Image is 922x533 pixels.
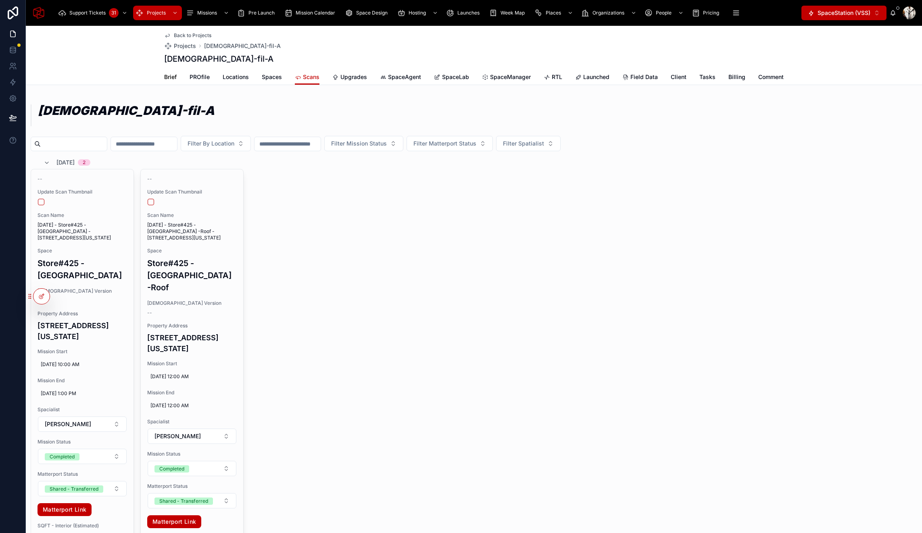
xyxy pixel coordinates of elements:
[147,310,152,316] span: --
[164,42,196,50] a: Projects
[642,6,688,20] a: People
[407,136,493,151] button: Select Button
[109,8,119,18] div: 31
[147,257,237,294] h3: Store#425 - [GEOGRAPHIC_DATA] -Roof
[197,10,217,16] span: Missions
[490,73,531,81] span: SpaceManager
[434,70,469,86] a: SpaceLab
[147,212,237,219] span: Scan Name
[52,4,801,22] div: scrollable content
[575,70,609,86] a: Launched
[324,136,403,151] button: Select Button
[147,483,237,489] span: Matterport Status
[38,503,92,516] a: Matterport Link
[184,6,233,20] a: Missions
[69,10,106,16] span: Support Tickets
[442,73,469,81] span: SpaceLab
[181,136,251,151] button: Select Button
[83,159,86,166] div: 2
[150,373,234,380] span: [DATE] 12:00 AM
[457,10,480,16] span: Launches
[295,70,319,85] a: Scans
[159,465,184,473] div: Completed
[56,6,131,20] a: Support Tickets31
[164,70,177,86] a: Brief
[41,361,124,368] span: [DATE] 10:00 AM
[689,6,725,20] a: Pricing
[38,176,42,182] span: --
[50,485,98,493] div: Shared - Transferred
[262,70,282,86] a: Spaces
[38,416,127,432] button: Select Button
[699,70,715,86] a: Tasks
[38,449,127,464] button: Select Button
[342,6,393,20] a: Space Design
[38,439,127,445] span: Mission Status
[331,139,387,148] span: Filter Mission Status
[38,377,127,384] span: Mission End
[532,6,577,20] a: Places
[174,32,211,39] span: Back to Projects
[190,73,210,81] span: PROfile
[188,139,234,148] span: Filter By Location
[356,10,388,16] span: Space Design
[409,10,426,16] span: Hosting
[656,10,672,16] span: People
[38,212,127,219] span: Scan Name
[148,493,236,508] button: Select Button
[482,70,531,86] a: SpaceManager
[147,332,237,354] h4: [STREET_ADDRESS][US_STATE]
[703,10,719,16] span: Pricing
[728,70,745,86] a: Billing
[190,70,210,86] a: PROfile
[50,453,75,460] div: Completed
[147,300,237,306] span: [DEMOGRAPHIC_DATA] Version
[501,10,525,16] span: Week Map
[671,73,686,81] span: Client
[282,6,341,20] a: Mission Calendar
[133,6,182,20] a: Projects
[552,73,562,81] span: RTL
[38,288,127,294] span: [DEMOGRAPHIC_DATA] Version
[380,70,421,86] a: SpaceAgent
[223,73,249,81] span: Locations
[32,6,45,19] img: App logo
[487,6,530,20] a: Week Map
[496,136,561,151] button: Select Button
[388,73,421,81] span: SpaceAgent
[413,139,476,148] span: Filter Matterport Status
[147,222,237,241] span: [DATE] - Store#425 - [GEOGRAPHIC_DATA] -Roof - [STREET_ADDRESS][US_STATE]
[174,42,196,50] span: Projects
[758,70,787,86] a: Comments
[148,461,236,476] button: Select Button
[303,73,319,81] span: Scans
[147,515,201,528] a: Matterport Link
[592,10,624,16] span: Organizations
[38,481,127,496] button: Select Button
[147,323,237,329] span: Property Address
[38,320,127,342] h4: [STREET_ADDRESS][US_STATE]
[164,32,211,39] a: Back to Projects
[147,10,166,16] span: Projects
[38,222,127,241] span: [DATE] - Store#425 - [GEOGRAPHIC_DATA] - [STREET_ADDRESS][US_STATE]
[56,158,75,167] span: [DATE]
[579,6,640,20] a: Organizations
[147,248,237,254] span: Space
[583,73,609,81] span: Launched
[248,10,275,16] span: Pre Launch
[235,6,280,20] a: Pre Launch
[38,523,127,529] span: SQFT - Interior (Estimated)
[630,73,658,81] span: Field Data
[546,10,561,16] span: Places
[150,402,234,409] span: [DATE] 12:00 AM
[395,6,442,20] a: Hosting
[544,70,562,86] a: RTL
[38,406,127,413] span: Spacialist
[147,176,152,182] span: --
[38,310,127,317] span: Property Address
[699,73,715,81] span: Tasks
[204,42,281,50] a: [DEMOGRAPHIC_DATA]-fil-A
[148,429,236,444] button: Select Button
[38,471,127,477] span: Matterport Status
